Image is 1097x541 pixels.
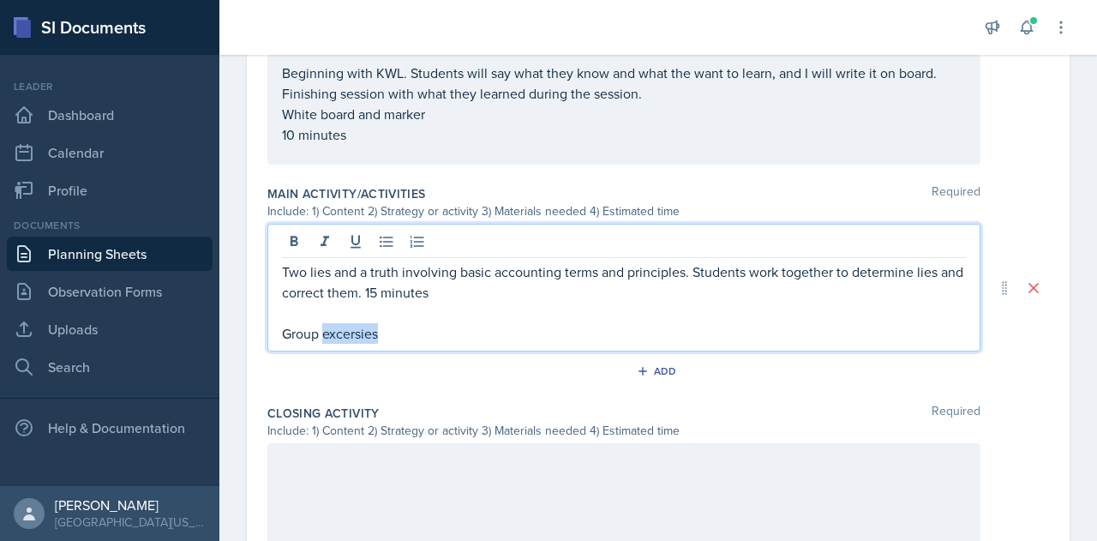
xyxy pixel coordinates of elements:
[7,173,213,207] a: Profile
[7,411,213,445] div: Help & Documentation
[267,422,980,440] div: Include: 1) Content 2) Strategy or activity 3) Materials needed 4) Estimated time
[7,218,213,233] div: Documents
[282,104,966,124] p: White board and marker
[7,135,213,170] a: Calendar
[282,63,966,104] p: Beginning with KWL. Students will say what they know and what the want to learn, and I will write...
[631,358,686,384] button: Add
[7,79,213,94] div: Leader
[55,496,206,514] div: [PERSON_NAME]
[282,323,966,344] p: Group excersies
[932,405,980,422] span: Required
[7,237,213,271] a: Planning Sheets
[7,350,213,384] a: Search
[282,261,966,303] p: Two lies and a truth involving basic accounting terms and principles. Students work together to d...
[640,364,677,378] div: Add
[7,98,213,132] a: Dashboard
[282,124,966,145] p: 10 minutes
[7,274,213,309] a: Observation Forms
[55,514,206,531] div: [GEOGRAPHIC_DATA][US_STATE] in [GEOGRAPHIC_DATA]
[267,405,380,422] label: Closing Activity
[932,185,980,202] span: Required
[267,202,980,220] div: Include: 1) Content 2) Strategy or activity 3) Materials needed 4) Estimated time
[267,185,425,202] label: Main Activity/Activities
[7,312,213,346] a: Uploads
